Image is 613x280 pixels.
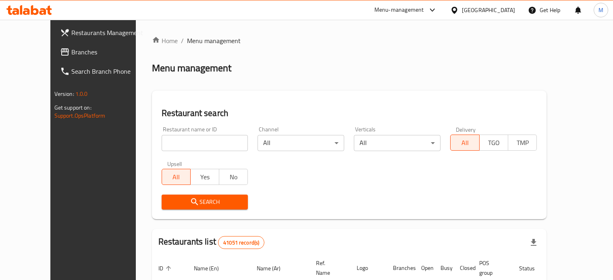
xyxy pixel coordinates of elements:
[181,36,184,46] li: /
[71,28,146,37] span: Restaurants Management
[75,89,88,99] span: 1.0.0
[454,137,476,149] span: All
[54,89,74,99] span: Version:
[354,135,441,151] div: All
[54,42,153,62] a: Branches
[54,62,153,81] a: Search Branch Phone
[374,5,424,15] div: Menu-management
[54,110,106,121] a: Support.OpsPlatform
[162,135,248,151] input: Search for restaurant name or ID..
[162,169,191,185] button: All
[187,36,241,46] span: Menu management
[165,171,187,183] span: All
[71,66,146,76] span: Search Branch Phone
[316,258,341,278] span: Ref. Name
[158,236,265,249] h2: Restaurants list
[508,135,537,151] button: TMP
[456,127,476,132] label: Delivery
[479,258,503,278] span: POS group
[194,263,229,273] span: Name (En)
[450,135,479,151] button: All
[258,135,344,151] div: All
[219,169,248,185] button: No
[218,239,264,247] span: 41051 record(s)
[152,36,547,46] nav: breadcrumb
[524,233,543,252] div: Export file
[167,161,182,166] label: Upsell
[598,6,603,15] span: M
[168,197,242,207] span: Search
[54,102,91,113] span: Get support on:
[162,107,537,119] h2: Restaurant search
[222,171,245,183] span: No
[190,169,219,185] button: Yes
[152,36,178,46] a: Home
[462,6,515,15] div: [GEOGRAPHIC_DATA]
[218,236,264,249] div: Total records count
[162,195,248,209] button: Search
[158,263,174,273] span: ID
[194,171,216,183] span: Yes
[519,263,545,273] span: Status
[511,137,534,149] span: TMP
[54,23,153,42] a: Restaurants Management
[152,62,231,75] h2: Menu management
[479,135,508,151] button: TGO
[483,137,505,149] span: TGO
[71,47,146,57] span: Branches
[257,263,291,273] span: Name (Ar)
